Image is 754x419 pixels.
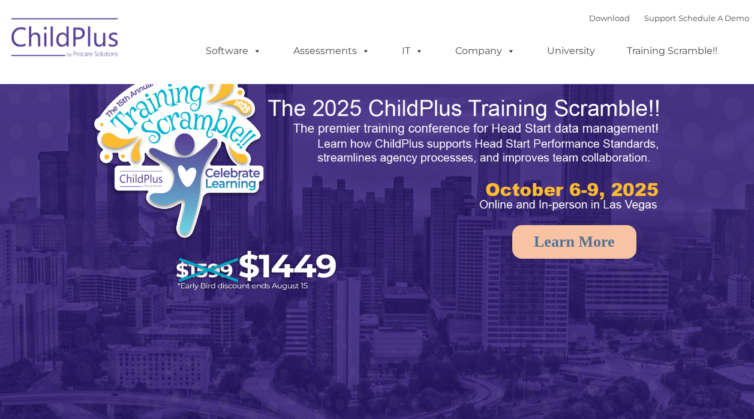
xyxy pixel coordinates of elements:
a: Company [443,39,527,63]
a: Schedule A Demo [678,13,749,23]
a: Support [644,13,676,23]
a: Learn More [512,225,636,259]
a: Training Scramble!! [615,39,729,63]
a: Software [194,39,274,63]
img: ChildPlus by Procare Solutions [5,10,125,70]
a: Assessments [281,39,382,63]
a: University [535,39,607,63]
font: | [589,13,749,23]
a: Download [589,13,630,23]
a: IT [390,39,435,63]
